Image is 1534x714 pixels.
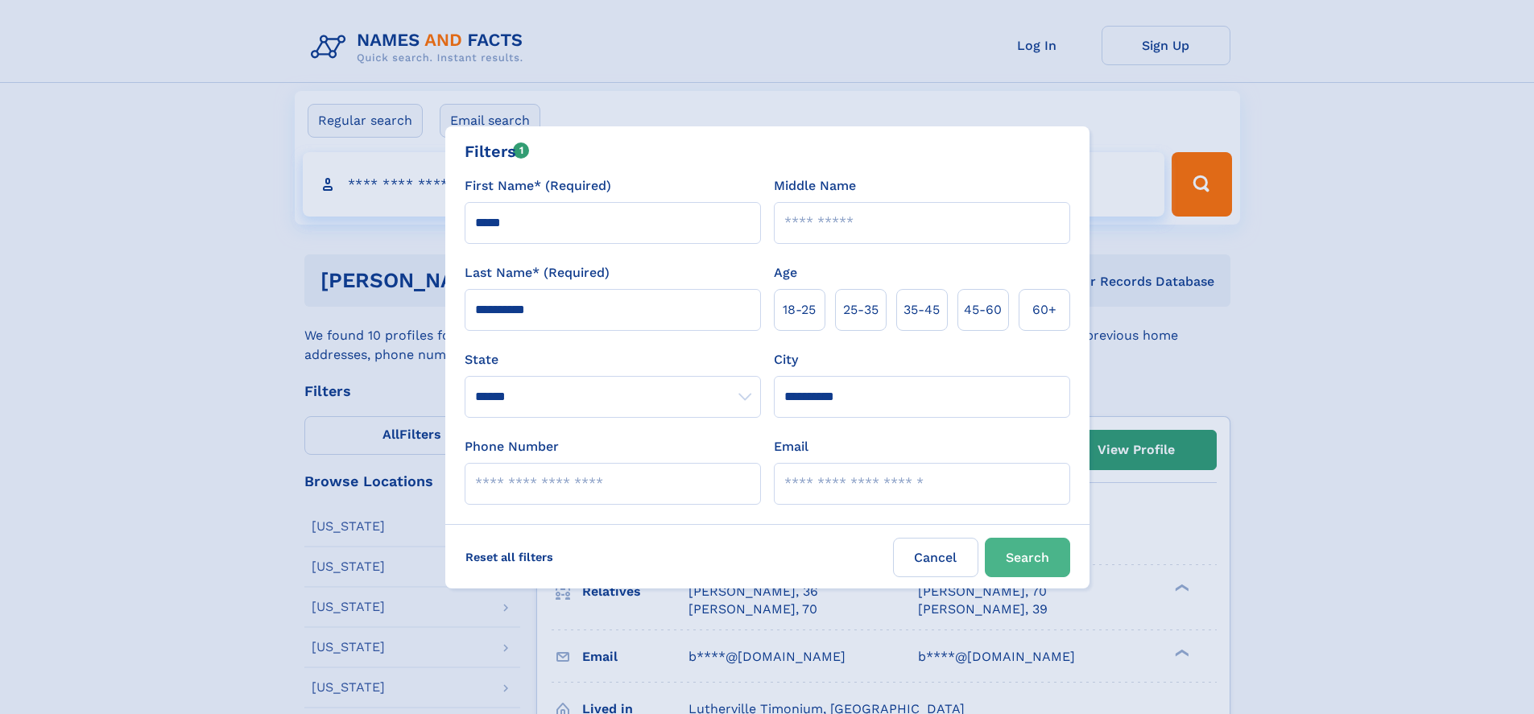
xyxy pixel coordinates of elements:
div: Filters [465,139,530,163]
label: Email [774,437,808,456]
label: Cancel [893,538,978,577]
label: First Name* (Required) [465,176,611,196]
label: Phone Number [465,437,559,456]
label: City [774,350,798,369]
span: 18‑25 [783,300,816,320]
span: 25‑35 [843,300,879,320]
label: Reset all filters [455,538,564,576]
span: 45‑60 [964,300,1002,320]
label: Middle Name [774,176,856,196]
label: Last Name* (Required) [465,263,610,283]
button: Search [985,538,1070,577]
label: Age [774,263,797,283]
span: 60+ [1032,300,1056,320]
span: 35‑45 [903,300,940,320]
label: State [465,350,761,369]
